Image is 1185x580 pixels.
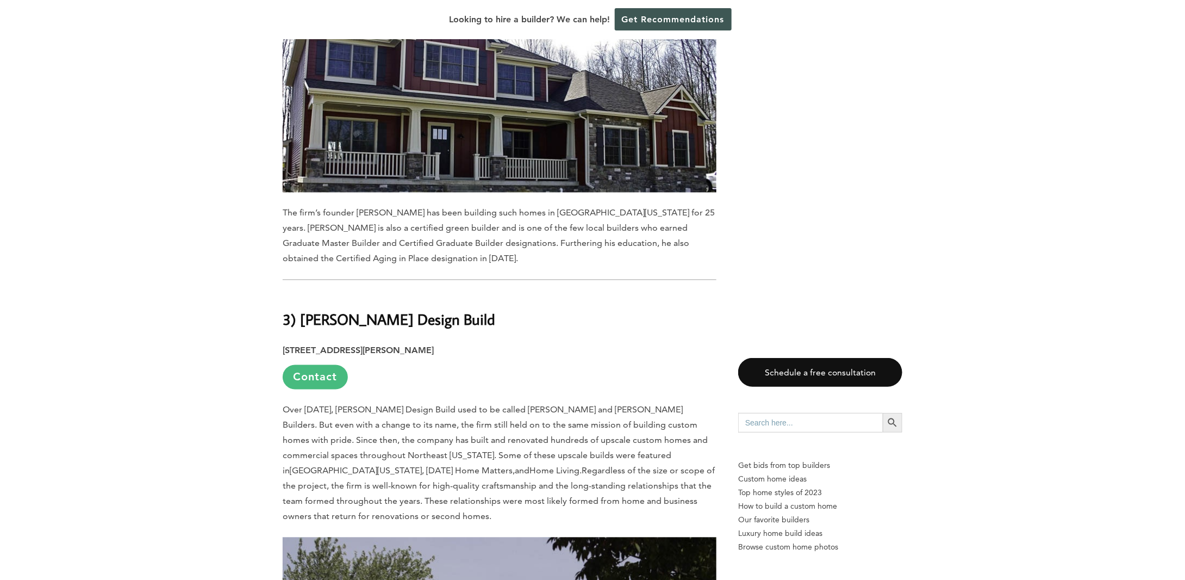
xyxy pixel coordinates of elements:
[738,513,902,527] a: Our favorite builders
[738,527,902,540] a: Luxury home build ideas
[738,486,902,499] a: Top home styles of 2023
[283,208,715,264] span: The firm’s founder [PERSON_NAME] has been building such homes in [GEOGRAPHIC_DATA][US_STATE] for ...
[738,459,902,472] p: Get bids from top builders
[290,466,515,476] span: [GEOGRAPHIC_DATA][US_STATE], [DATE] Home Matters,
[529,466,582,476] span: Home Living.
[283,466,715,522] span: Regardless of the size or scope of the project, the firm is well-known for high-quality craftsman...
[283,405,708,476] span: Over [DATE], [PERSON_NAME] Design Build used to be called [PERSON_NAME] and [PERSON_NAME] Builder...
[283,345,434,356] strong: [STREET_ADDRESS][PERSON_NAME]
[738,499,902,513] a: How to build a custom home
[977,502,1172,567] iframe: Drift Widget Chat Controller
[283,365,348,390] a: Contact
[515,466,529,476] span: and
[887,417,899,429] svg: Search
[738,540,902,554] a: Browse custom home photos
[738,358,902,387] a: Schedule a free consultation
[283,310,495,329] strong: 3) [PERSON_NAME] Design Build
[615,8,732,30] a: Get Recommendations
[738,413,883,433] input: Search here...
[738,472,902,486] a: Custom home ideas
